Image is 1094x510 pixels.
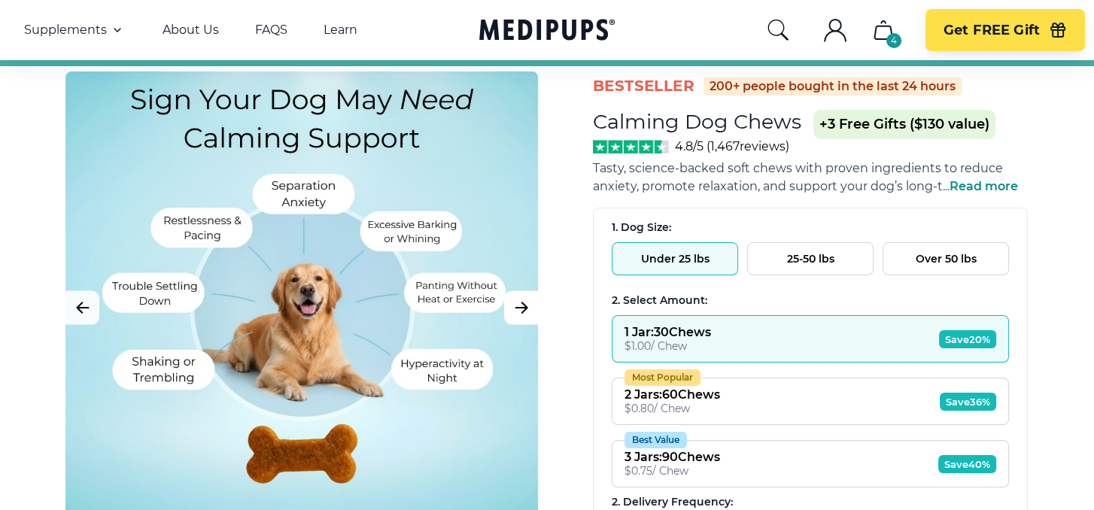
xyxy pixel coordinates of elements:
div: $ 0.80 / Chew [624,402,720,415]
span: Save 40% [938,455,996,473]
span: Save 36% [940,393,996,411]
div: Best Value [624,432,687,448]
img: Stars - 4.8 [593,140,669,153]
div: 4 [886,33,901,48]
a: FAQS [255,23,287,38]
button: Over 50 lbs [883,242,1009,275]
span: Tasty, science-backed soft chews with proven ingredients to reduce [593,161,1003,175]
a: About Us [163,23,219,38]
button: account [817,12,853,48]
span: +3 Free Gifts ($130 value) [813,110,995,139]
div: Most Popular [624,369,700,386]
span: Read more [950,179,1018,193]
button: cart [865,12,901,48]
div: 2. Select Amount: [612,293,1009,308]
span: 2 . Delivery Frequency: [612,495,733,508]
button: Under 25 lbs [612,242,738,275]
span: BestSeller [593,76,694,96]
a: Learn [324,23,357,38]
button: Get FREE Gift [925,9,1085,51]
div: 200+ people bought in the last 24 hours [704,77,962,96]
div: 1. Dog Size: [612,220,1009,235]
button: Previous Image [65,291,99,325]
span: Get FREE Gift [944,22,1040,39]
a: Medipups [479,16,615,47]
h1: Calming Dog Chews [593,109,801,134]
span: Supplements [24,23,107,38]
button: Next Image [504,291,538,325]
button: 25-50 lbs [747,242,874,275]
div: $ 1.00 / Chew [624,339,711,353]
span: 4.8/5 ( 1,467 reviews) [675,139,789,153]
div: 1 Jar : 30 Chews [624,325,711,339]
button: 1 Jar:30Chews$1.00/ ChewSave20% [612,315,1009,363]
button: Most Popular2 Jars:60Chews$0.80/ ChewSave36% [612,378,1009,425]
span: ... [943,179,1018,193]
button: Supplements [24,21,126,39]
span: Save 20% [939,330,996,348]
div: 3 Jars : 90 Chews [624,450,720,464]
div: $ 0.75 / Chew [624,464,720,478]
button: Best Value3 Jars:90Chews$0.75/ ChewSave40% [612,440,1009,487]
button: search [766,18,790,42]
div: 2 Jars : 60 Chews [624,387,720,402]
span: anxiety, promote relaxation, and support your dog’s long-t [593,179,943,193]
